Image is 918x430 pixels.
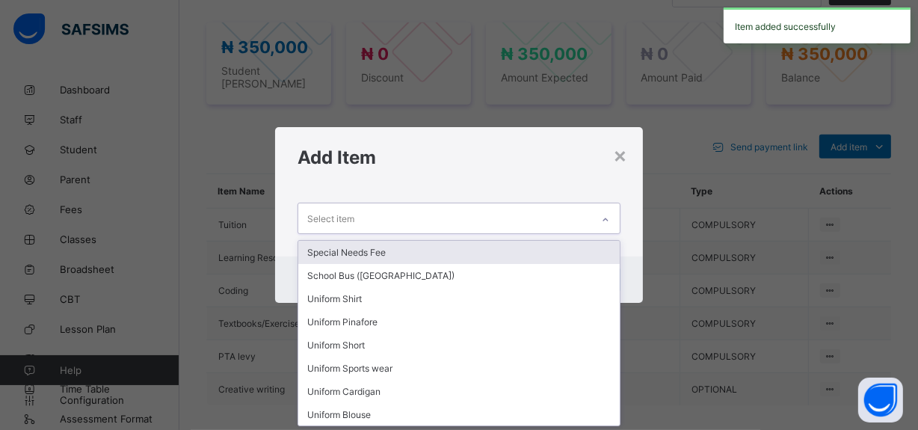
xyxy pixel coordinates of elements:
div: School Bus ([GEOGRAPHIC_DATA]) [298,264,619,287]
div: Uniform Pinafore [298,310,619,334]
div: Uniform Blouse [298,403,619,426]
div: Uniform Short [298,334,619,357]
div: Item added successfully [724,7,911,43]
div: Select item [307,204,354,233]
div: Special Needs Fee [298,241,619,264]
button: Open asap [858,378,903,423]
h1: Add Item [298,147,620,168]
div: Uniform Cardigan [298,380,619,403]
div: Uniform Sports wear [298,357,619,380]
div: × [614,142,628,168]
div: Uniform Shirt [298,287,619,310]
